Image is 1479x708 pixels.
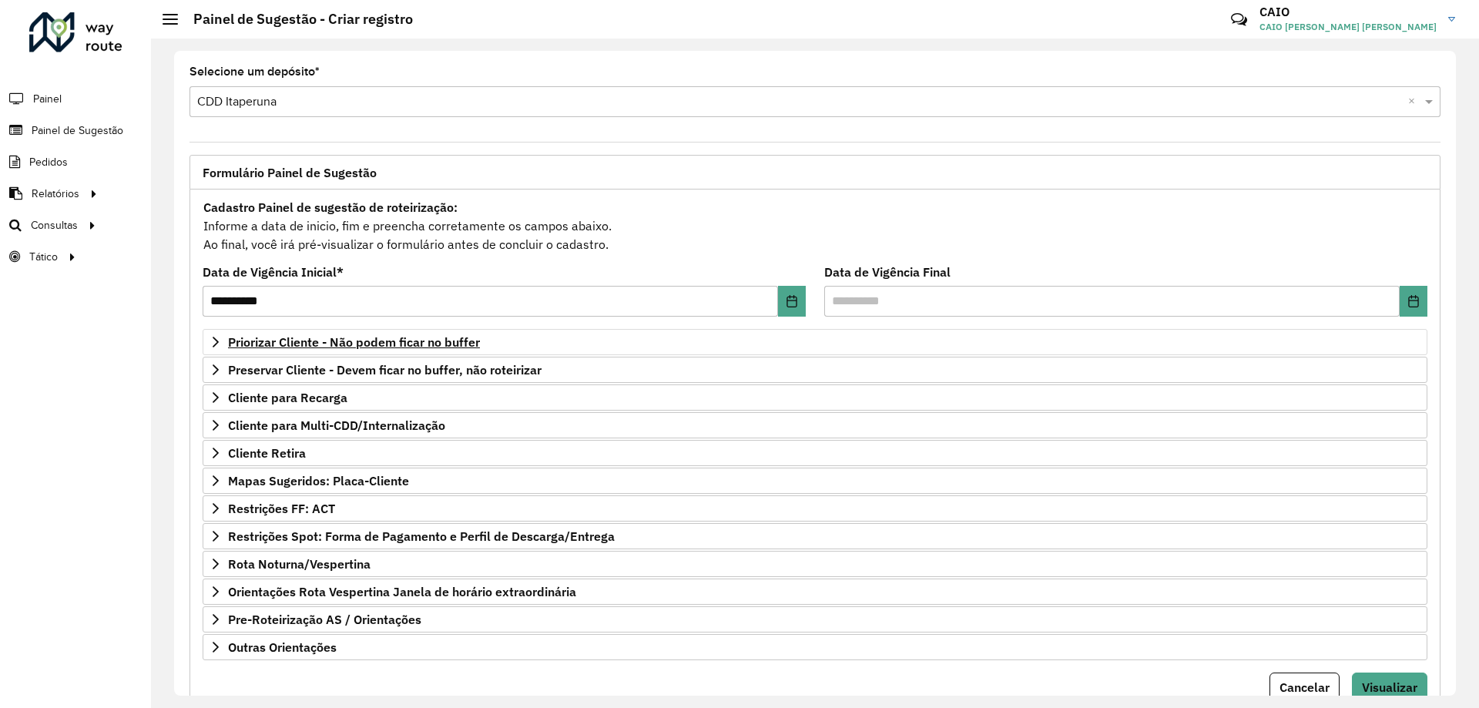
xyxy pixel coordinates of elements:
[203,200,458,215] strong: Cadastro Painel de sugestão de roteirização:
[203,440,1427,466] a: Cliente Retira
[824,263,951,281] label: Data de Vigência Final
[1222,3,1256,36] a: Contato Rápido
[228,447,306,459] span: Cliente Retira
[31,217,78,233] span: Consultas
[1279,679,1330,695] span: Cancelar
[228,613,421,626] span: Pre-Roteirização AS / Orientações
[228,586,576,598] span: Orientações Rota Vespertina Janela de horário extraordinária
[203,197,1427,254] div: Informe a data de inicio, fim e preencha corretamente os campos abaixo. Ao final, você irá pré-vi...
[33,91,62,107] span: Painel
[1352,673,1427,702] button: Visualizar
[228,641,337,653] span: Outras Orientações
[203,634,1427,660] a: Outras Orientações
[1362,679,1417,695] span: Visualizar
[228,419,445,431] span: Cliente para Multi-CDD/Internalização
[203,357,1427,383] a: Preservar Cliente - Devem ficar no buffer, não roteirizar
[1269,673,1340,702] button: Cancelar
[203,495,1427,522] a: Restrições FF: ACT
[228,475,409,487] span: Mapas Sugeridos: Placa-Cliente
[29,249,58,265] span: Tático
[228,530,615,542] span: Restrições Spot: Forma de Pagamento e Perfil de Descarga/Entrega
[1400,286,1427,317] button: Choose Date
[1259,20,1437,34] span: CAIO [PERSON_NAME] [PERSON_NAME]
[778,286,806,317] button: Choose Date
[203,384,1427,411] a: Cliente para Recarga
[228,391,347,404] span: Cliente para Recarga
[32,122,123,139] span: Painel de Sugestão
[228,502,335,515] span: Restrições FF: ACT
[228,558,371,570] span: Rota Noturna/Vespertina
[203,606,1427,633] a: Pre-Roteirização AS / Orientações
[203,263,344,281] label: Data de Vigência Inicial
[178,11,413,28] h2: Painel de Sugestão - Criar registro
[1408,92,1421,111] span: Clear all
[32,186,79,202] span: Relatórios
[203,579,1427,605] a: Orientações Rota Vespertina Janela de horário extraordinária
[203,412,1427,438] a: Cliente para Multi-CDD/Internalização
[228,336,480,348] span: Priorizar Cliente - Não podem ficar no buffer
[203,523,1427,549] a: Restrições Spot: Forma de Pagamento e Perfil de Descarga/Entrega
[29,154,68,170] span: Pedidos
[228,364,542,376] span: Preservar Cliente - Devem ficar no buffer, não roteirizar
[203,166,377,179] span: Formulário Painel de Sugestão
[203,468,1427,494] a: Mapas Sugeridos: Placa-Cliente
[203,329,1427,355] a: Priorizar Cliente - Não podem ficar no buffer
[189,62,320,81] label: Selecione um depósito
[203,551,1427,577] a: Rota Noturna/Vespertina
[1259,5,1437,19] h3: CAIO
